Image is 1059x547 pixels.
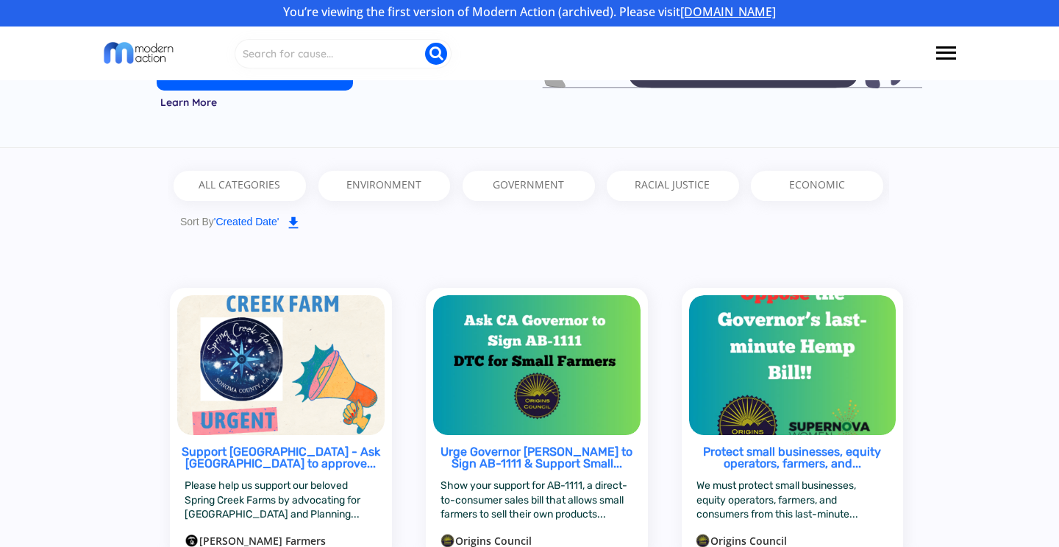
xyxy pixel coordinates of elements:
button: file_download [285,215,302,231]
a: [DOMAIN_NAME] [680,4,776,20]
div: RACIAL JUSTICE [616,180,728,190]
font: 'Created Date' [214,216,279,227]
div: ENVIRONMENT [328,180,440,190]
div: Sort By [176,215,279,230]
div: Show your support for AB-1111, a direct-to-consumer sales bill that allows small farmers to sell ... [441,479,632,526]
div: Protect small businesses, equity operators, farmers, and... [690,446,894,476]
div: Learn More [160,97,224,107]
img: Urge Governor Newsom to Sign AB-1111 & Support Small Farmer Direct Sales at Events [433,295,641,435]
div: ECONOMIC [761,180,873,190]
div: You’re viewing the first version of Modern Action (archived). Please visit [28,6,1030,18]
input: Search for cause... [235,39,452,68]
img: Modern Action [103,40,174,66]
div: Urge Governor [PERSON_NAME] to Sign AB-1111 & Support Small... [434,446,639,476]
img: Support Spring Creek Farm - Ask Sonoma County to approve their Use Permit [177,295,385,435]
div: Please help us support our beloved Spring Creek Farms by advocating for [GEOGRAPHIC_DATA] and Pla... [185,479,377,526]
img: Protect small businesses, equity operators, farmers, and consumers: Oppose the Governors last-min... [689,295,896,435]
div: ALL CATEGORIES [184,180,296,190]
div: Support [GEOGRAPHIC_DATA] - Ask [GEOGRAPHIC_DATA] to approve... [178,446,383,476]
div: We must protect small businesses, equity operators, farmers, and consumers from this last-minute... [696,479,888,526]
div: GOVERNMENT [472,180,584,190]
